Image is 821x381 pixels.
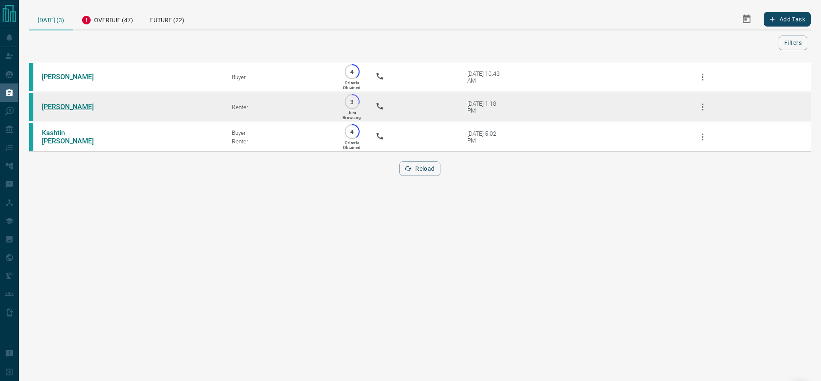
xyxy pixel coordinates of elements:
div: [DATE] 10:43 AM [467,70,504,84]
div: Renter [232,104,328,110]
a: [PERSON_NAME] [42,73,106,81]
button: Select Date Range [736,9,757,30]
button: Reload [399,161,440,176]
div: [DATE] (3) [29,9,73,30]
p: 4 [349,128,355,135]
p: 3 [349,98,355,105]
div: [DATE] 5:02 PM [467,130,504,144]
div: [DATE] 1:18 PM [467,100,504,114]
p: Criteria Obtained [343,140,360,150]
div: Buyer [232,129,328,136]
p: Criteria Obtained [343,80,360,90]
div: Overdue (47) [73,9,142,30]
p: 4 [349,68,355,75]
p: Just Browsing [343,110,361,120]
div: condos.ca [29,93,33,121]
button: Filters [779,36,807,50]
button: Add Task [764,12,811,27]
a: [PERSON_NAME] [42,103,106,111]
div: condos.ca [29,63,33,91]
div: Future (22) [142,9,193,30]
div: Buyer [232,74,328,80]
a: Kashtin [PERSON_NAME] [42,129,106,145]
div: Renter [232,138,328,145]
div: condos.ca [29,123,33,151]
